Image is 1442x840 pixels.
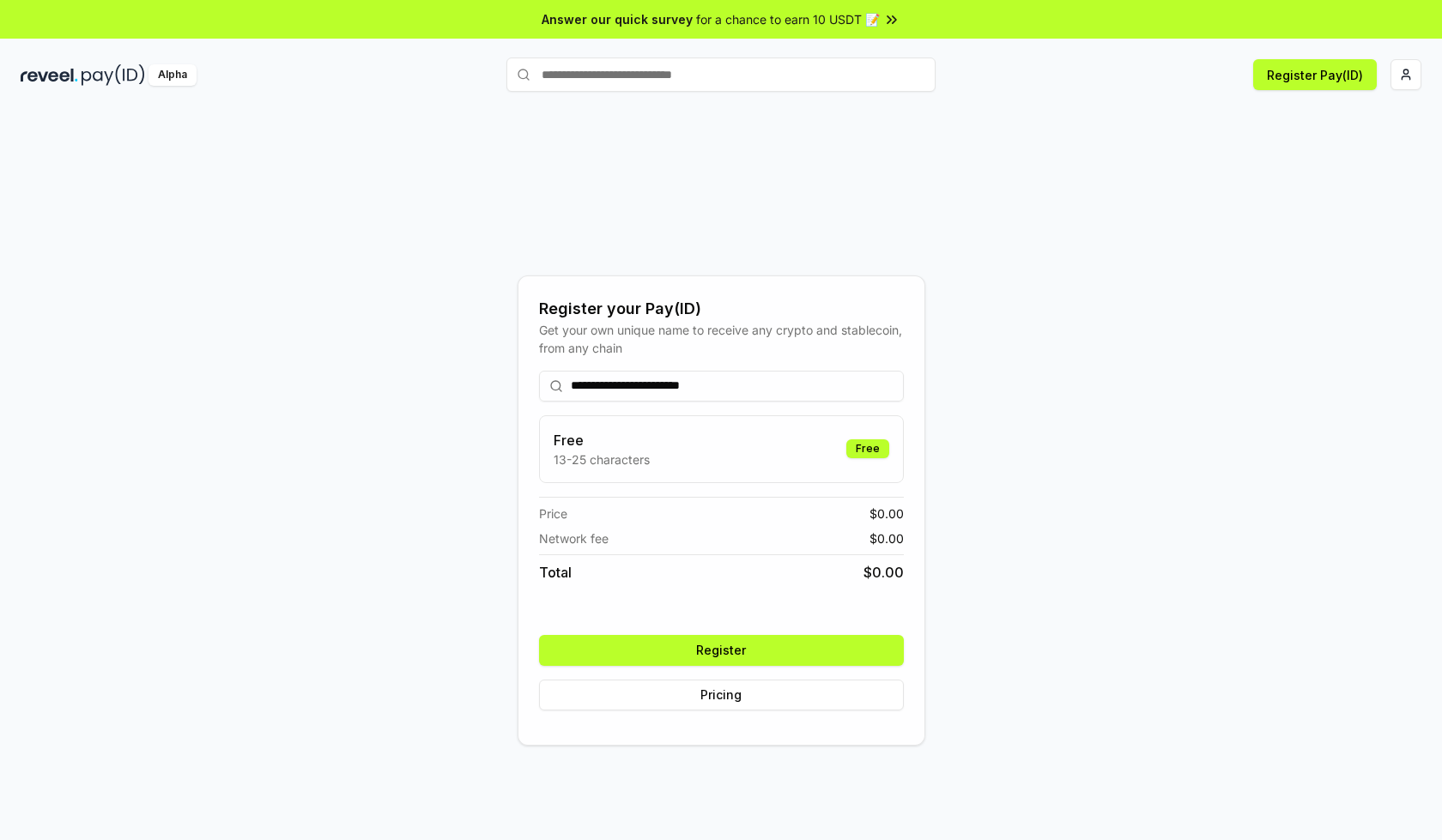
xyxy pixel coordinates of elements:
div: Alpha [148,64,197,86]
span: Total [539,562,572,583]
div: Register your Pay(ID) [539,297,904,321]
span: $ 0.00 [869,529,904,547]
button: Register [539,635,904,666]
span: Network fee [539,529,609,547]
div: Get your own unique name to receive any crypto and stablecoin, from any chain [539,321,904,357]
span: Price [539,505,567,523]
img: pay_id [82,64,145,86]
span: Answer our quick survey [542,10,693,28]
span: $ 0.00 [869,505,904,523]
h3: Free [554,430,650,450]
button: Register Pay(ID) [1253,59,1377,90]
p: 13-25 characters [554,450,650,468]
span: $ 0.00 [863,562,904,583]
div: Free [846,439,889,458]
img: reveel_dark [21,64,78,86]
button: Pricing [539,680,904,710]
span: for a chance to earn 10 USDT 📝 [696,10,880,28]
